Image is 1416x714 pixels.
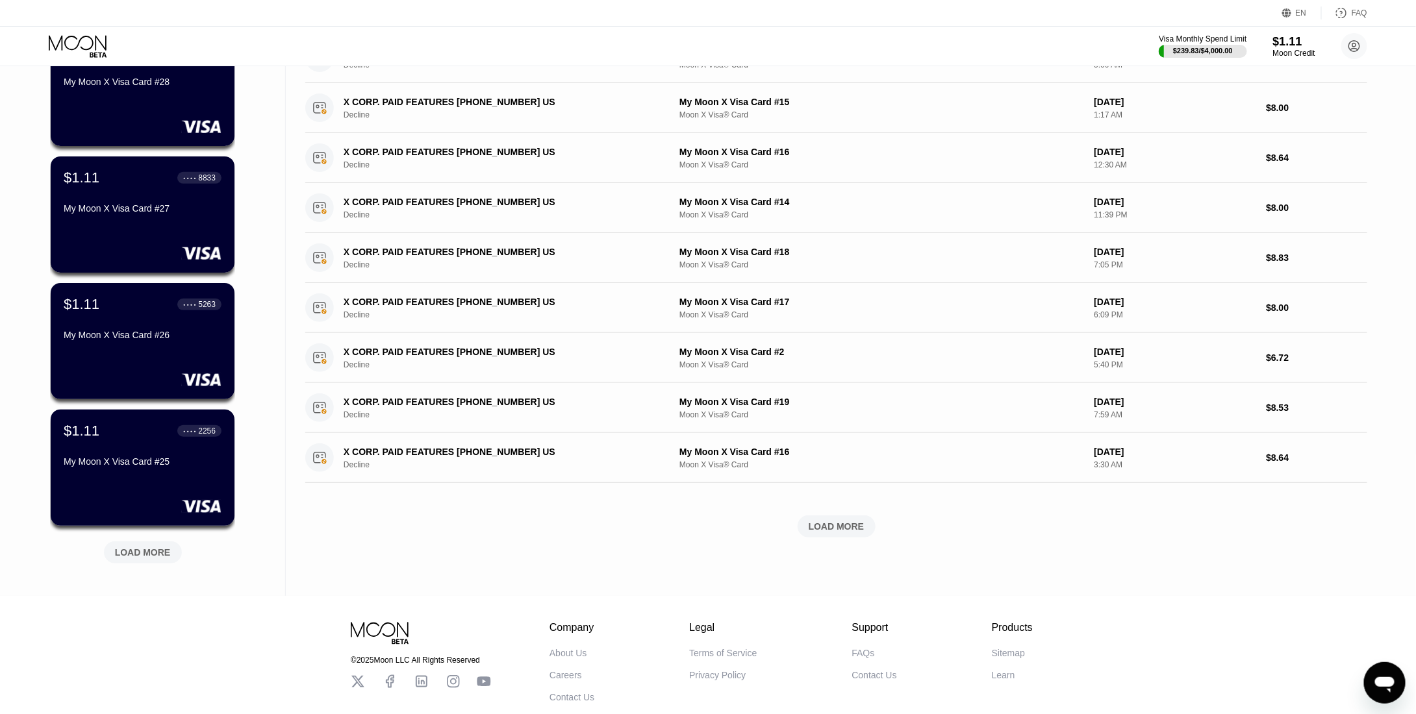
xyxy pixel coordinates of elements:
[64,169,99,186] div: $1.11
[305,83,1367,133] div: X CORP. PAID FEATURES [PHONE_NUMBER] USDeclineMy Moon X Visa Card #15Moon X Visa® Card[DATE]1:17 ...
[1173,47,1233,55] div: $239.83 / $4,000.00
[550,670,582,680] div: Careers
[689,648,757,658] div: Terms of Service
[305,133,1367,183] div: X CORP. PAID FEATURES [PHONE_NUMBER] USDeclineMy Moon X Visa Card #16Moon X Visa® Card[DATE]12:30...
[679,210,1083,219] div: Moon X Visa® Card
[64,423,99,439] div: $1.11
[94,536,192,563] div: LOAD MORE
[344,247,648,257] div: X CORP. PAID FEATURES [PHONE_NUMBER] US
[305,383,1367,433] div: X CORP. PAID FEATURES [PHONE_NUMBER] USDeclineMy Moon X Visa Card #19Moon X Visa® Card[DATE]7:59 ...
[679,197,1083,207] div: My Moon X Visa Card #14
[344,447,648,457] div: X CORP. PAID FEATURES [PHONE_NUMBER] US
[64,203,221,214] div: My Moon X Visa Card #27
[183,176,196,180] div: ● ● ● ●
[1094,310,1256,319] div: 6:09 PM
[1273,35,1315,49] div: $1.11
[305,283,1367,333] div: X CORP. PAID FEATURES [PHONE_NUMBER] USDeclineMy Moon X Visa Card #17Moon X Visa® Card[DATE]6:09 ...
[1094,110,1256,119] div: 1:17 AM
[679,260,1083,269] div: Moon X Visa® Card
[344,110,671,119] div: Decline
[1094,360,1256,369] div: 5:40 PM
[1094,447,1256,457] div: [DATE]
[679,460,1083,469] div: Moon X Visa® Card
[679,160,1083,169] div: Moon X Visa® Card
[64,456,221,467] div: My Moon X Visa Card #25
[344,197,648,207] div: X CORP. PAID FEATURES [PHONE_NUMBER] US
[1094,210,1256,219] div: 11:39 PM
[992,670,1015,680] div: Learn
[1094,347,1256,357] div: [DATE]
[1266,352,1367,363] div: $6.72
[198,300,216,309] div: 5263
[1266,302,1367,313] div: $8.00
[992,648,1025,658] div: Sitemap
[344,397,648,407] div: X CORP. PAID FEATURES [PHONE_NUMBER] US
[679,447,1083,457] div: My Moon X Visa Card #16
[852,648,875,658] div: FAQs
[51,283,234,399] div: $1.11● ● ● ●5263My Moon X Visa Card #26
[679,310,1083,319] div: Moon X Visa® Card
[1266,153,1367,163] div: $8.64
[679,247,1083,257] div: My Moon X Visa Card #18
[1266,452,1367,463] div: $8.64
[1094,247,1256,257] div: [DATE]
[1364,662,1406,704] iframe: Button to launch messaging window
[679,397,1083,407] div: My Moon X Visa Card #19
[1094,97,1256,107] div: [DATE]
[305,433,1367,483] div: X CORP. PAID FEATURES [PHONE_NUMBER] USDeclineMy Moon X Visa Card #16Moon X Visa® Card[DATE]3:30 ...
[344,460,671,469] div: Decline
[305,333,1367,383] div: X CORP. PAID FEATURES [PHONE_NUMBER] USDeclineMy Moon X Visa Card #2Moon X Visa® Card[DATE]5:40 P...
[183,302,196,306] div: ● ● ● ●
[344,410,671,419] div: Decline
[1094,260,1256,269] div: 7:05 PM
[344,260,671,269] div: Decline
[809,521,865,532] div: LOAD MORE
[679,347,1083,357] div: My Moon X Visa Card #2
[344,297,648,307] div: X CORP. PAID FEATURES [PHONE_NUMBER] US
[1094,147,1256,157] div: [DATE]
[344,97,648,107] div: X CORP. PAID FEATURES [PHONE_NUMBER] US
[1322,6,1367,19] div: FAQ
[1266,203,1367,213] div: $8.00
[51,410,234,526] div: $1.11● ● ● ●2256My Moon X Visa Card #25
[1094,410,1256,419] div: 7:59 AM
[1266,252,1367,263] div: $8.83
[344,147,648,157] div: X CORP. PAID FEATURES [PHONE_NUMBER] US
[1282,6,1322,19] div: EN
[64,296,99,313] div: $1.11
[51,156,234,273] div: $1.11● ● ● ●8833My Moon X Visa Card #27
[1159,34,1246,43] div: Visa Monthly Spend Limit
[344,310,671,319] div: Decline
[679,297,1083,307] div: My Moon X Visa Card #17
[550,648,587,658] div: About Us
[344,360,671,369] div: Decline
[344,160,671,169] div: Decline
[679,110,1083,119] div: Moon X Visa® Card
[689,670,746,680] div: Privacy Policy
[1094,397,1256,407] div: [DATE]
[1296,8,1307,18] div: EN
[992,622,1033,634] div: Products
[64,77,221,87] div: My Moon X Visa Card #28
[550,692,594,702] div: Contact Us
[679,97,1083,107] div: My Moon X Visa Card #15
[852,670,897,680] div: Contact Us
[1352,8,1367,18] div: FAQ
[198,426,216,436] div: 2256
[115,547,171,558] div: LOAD MORE
[679,360,1083,369] div: Moon X Visa® Card
[1094,197,1256,207] div: [DATE]
[550,622,594,634] div: Company
[351,656,491,665] div: © 2025 Moon LLC All Rights Reserved
[1159,34,1246,58] div: Visa Monthly Spend Limit$239.83/$4,000.00
[1266,103,1367,113] div: $8.00
[852,622,897,634] div: Support
[1094,297,1256,307] div: [DATE]
[1266,402,1367,413] div: $8.53
[305,183,1367,233] div: X CORP. PAID FEATURES [PHONE_NUMBER] USDeclineMy Moon X Visa Card #14Moon X Visa® Card[DATE]11:39...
